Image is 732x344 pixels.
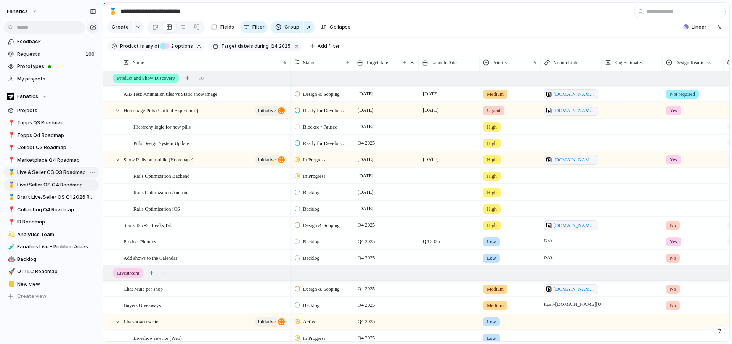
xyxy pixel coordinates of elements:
button: 🥇 [7,169,14,176]
a: 🚀Q1 TLC Roadmap [4,266,99,277]
span: 7 [163,269,165,277]
div: 💫Analytics Team [4,229,99,240]
span: is [140,43,144,50]
span: Launch Date [431,59,457,66]
div: 🧪Fanatics Live - Problem Areas [4,241,99,252]
button: Linear [680,21,710,33]
span: Medium [487,285,504,293]
span: fanatics [7,8,28,15]
span: Rails Optimization iOS [133,204,180,213]
button: initiative [255,155,287,165]
button: 🥇 [7,193,14,201]
div: 🧪 [8,243,13,251]
span: Fields [220,23,234,31]
span: High [487,123,497,131]
a: 🥇Draft Live/Seller OS Q1 2026 Roadmap [4,191,99,203]
span: Topps Q3 Roadmap [17,119,96,127]
span: [DOMAIN_NAME][URL] [554,285,596,293]
a: 🤖Backlog [4,254,99,265]
span: [DATE] [356,188,376,197]
span: [DATE] [421,106,441,115]
span: Group [284,23,299,31]
span: Product [120,43,139,50]
button: 💫 [7,231,14,238]
div: 📒New view [4,278,99,290]
span: Medium [487,90,504,98]
span: Blocked / Paused [303,123,337,131]
span: Add shows to the Calendar [124,253,177,262]
span: Topps Q4 Roadmap [17,132,96,139]
span: any of [144,43,159,50]
span: [DATE] [356,106,376,115]
button: Collapse [318,21,354,33]
span: [DATE] [356,89,376,98]
div: 📍 [8,218,13,227]
span: Q4 2025 [356,301,377,310]
span: High [487,222,497,229]
span: options [169,43,193,50]
span: Q4 2025 [271,43,291,50]
span: Backlog [303,302,319,309]
button: Filter [240,21,268,33]
span: Design & Scoping [303,285,340,293]
div: 🥇 [8,193,13,202]
span: Q4 2025 [356,237,377,246]
a: 🥇Live/Seller OS Q4 Roadmap [4,179,99,191]
span: Q4 2025 [356,138,377,148]
span: Design & Scoping [303,222,340,229]
span: In Progress [303,156,326,164]
span: Not required [670,90,695,98]
span: Backlog [303,238,319,246]
span: [DATE] [421,155,441,164]
span: Marketplace Q4 Roadmap [17,156,96,164]
span: [DOMAIN_NAME][URL] [554,107,596,114]
button: Create view [4,291,99,302]
div: 🤖 [8,255,13,264]
span: ttps://[DOMAIN_NAME][URL] [541,297,601,308]
div: 🥇 [8,180,13,189]
span: is [249,43,253,50]
div: 📒 [8,280,13,288]
div: 🥇 [8,168,13,177]
button: 2 options [160,42,194,50]
div: 📍Marketplace Q4 Roadmap [4,154,99,166]
span: 10 [199,74,204,82]
span: Collecting Q4 Roadmap [17,206,96,214]
span: Live & Seller OS Q3 Roadmap [17,169,96,176]
span: No [670,302,676,309]
span: Liveshow rewrite (Web) [133,333,182,342]
button: Fanatics [4,91,99,102]
span: Priority [492,59,507,66]
span: Livestream [117,269,139,277]
span: Q4 2025 [356,253,377,262]
span: [DATE] [356,171,376,180]
a: Prototypes [4,61,99,72]
a: 📍Topps Q3 Roadmap [4,117,99,129]
a: [DOMAIN_NAME][URL] [544,106,598,116]
div: 📍Topps Q4 Roadmap [4,130,99,141]
span: Low [487,238,496,246]
span: Urgent [487,107,501,114]
a: 📍Collecting Q4 Roadmap [4,204,99,215]
span: No [670,222,676,229]
span: N/A [541,234,601,244]
div: 📍 [8,131,13,140]
span: Ready for Development [303,107,347,114]
span: In Progress [303,172,326,180]
span: Linear [692,23,706,31]
span: Rails Optimization Android [133,188,188,196]
span: Live/Seller OS Q4 Roadmap [17,181,96,189]
span: Homepage Pills (Unified Experience) [124,106,198,114]
span: Buyers Giveaways [124,301,161,309]
a: [DOMAIN_NAME][URL] [544,89,598,99]
span: Collect Q3 Roadmap [17,144,96,151]
span: Rails Optimization Backend [133,171,189,180]
span: Chat Mute per shop [124,284,163,293]
span: Medium [487,302,504,309]
span: [DATE] [421,89,441,98]
span: Name [132,59,144,66]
